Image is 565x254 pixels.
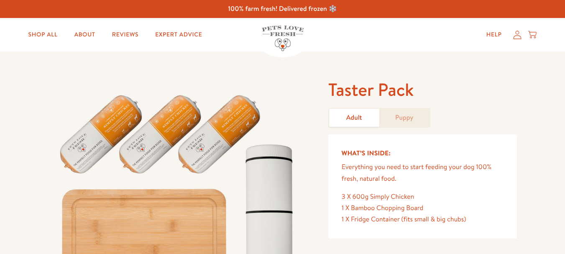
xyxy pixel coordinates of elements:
[105,26,145,43] a: Reviews
[328,78,517,101] h1: Taster Pack
[342,148,504,159] h5: What’s Inside:
[379,109,430,127] a: Puppy
[342,191,504,203] div: 3 X 600g Simply Chicken
[68,26,102,43] a: About
[148,26,209,43] a: Expert Advice
[342,162,504,184] p: Everything you need to start feeding your dog 100% fresh, natural food.
[342,203,424,213] span: 1 X Bamboo Chopping Board
[342,214,504,225] div: 1 X Fridge Container (fits small & big chubs)
[22,26,64,43] a: Shop All
[262,26,304,51] img: Pets Love Fresh
[480,26,509,43] a: Help
[329,109,379,127] a: Adult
